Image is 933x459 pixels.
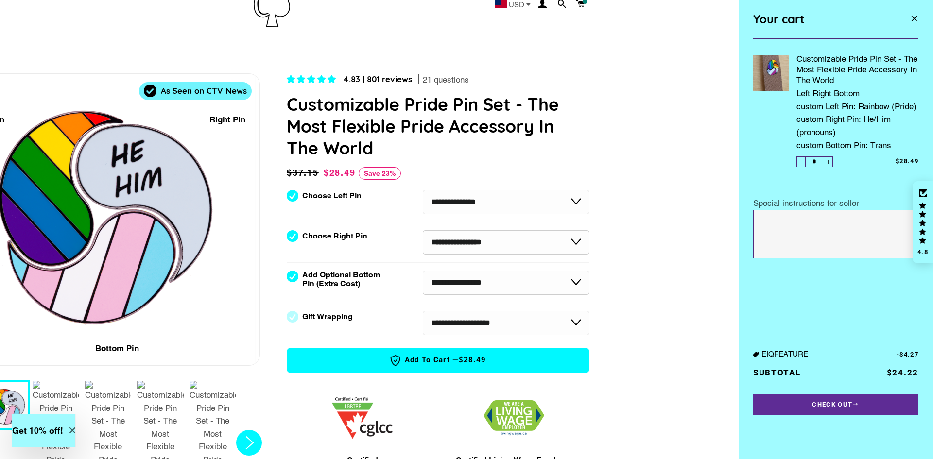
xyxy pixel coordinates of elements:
[796,85,918,100] span: Left Right Bottom
[796,156,806,167] button: Reduce item quantity by one
[343,74,412,84] span: 4.83 | 801 reviews
[95,342,139,355] div: Bottom Pin
[753,366,864,379] p: Subtotal
[484,400,544,436] img: 1706832627.png
[287,74,338,84] span: 4.83 stars
[753,350,864,359] span: EIQFEATURE
[423,74,469,86] span: 21 questions
[302,191,362,200] label: Choose Left Pin
[302,232,367,240] label: Choose Right Pin
[753,55,789,91] img: Customizable Pride Pin Set - The Most Flexible Pride Accessory In The World
[302,354,574,367] span: Add to Cart —
[359,167,401,180] span: Save 23%
[287,93,589,159] h1: Customizable Pride Pin Set - The Most Flexible Pride Accessory In The World
[287,348,589,373] button: Add to Cart —$28.49
[796,156,833,167] input: quantity
[857,156,918,166] span: $28.49
[509,1,524,8] span: USD
[332,397,393,439] img: 1705457225.png
[324,168,356,178] span: $28.49
[796,139,918,152] span: custom Bottom Pin: Trans
[459,355,486,365] span: $28.49
[287,166,321,180] span: $37.15
[753,394,918,415] button: Check Out
[864,350,918,359] span: -$4.27
[824,156,833,167] button: Increase item quantity by one
[917,249,929,255] div: 4.8
[753,198,859,208] label: Special instructions for seller
[913,181,933,264] div: Click to open Judge.me floating reviews tab
[796,100,918,113] span: custom Left Pin: Rainbow (Pride)
[796,113,918,138] span: custom Right Pin: He/Him (pronouns)
[302,312,353,321] label: Gift Wrapping
[864,366,918,379] p: $24.22
[796,53,918,85] a: Customizable Pride Pin Set - The Most Flexible Pride Accessory In The World
[302,271,384,288] label: Add Optional Bottom Pin (Extra Cost)
[209,113,245,126] div: Right Pin
[753,7,891,31] div: Your cart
